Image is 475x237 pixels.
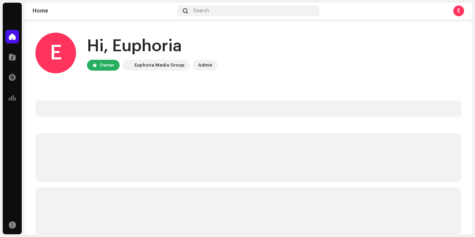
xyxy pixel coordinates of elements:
[198,61,212,69] div: Admin
[35,33,76,73] div: E
[87,35,218,57] div: Hi, Euphoria
[193,8,209,14] span: Search
[135,61,184,69] div: Euphoria Media Group
[124,61,132,69] img: de0d2825-999c-4937-b35a-9adca56ee094
[453,5,464,16] div: E
[33,8,175,14] div: Home
[100,61,114,69] div: Owner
